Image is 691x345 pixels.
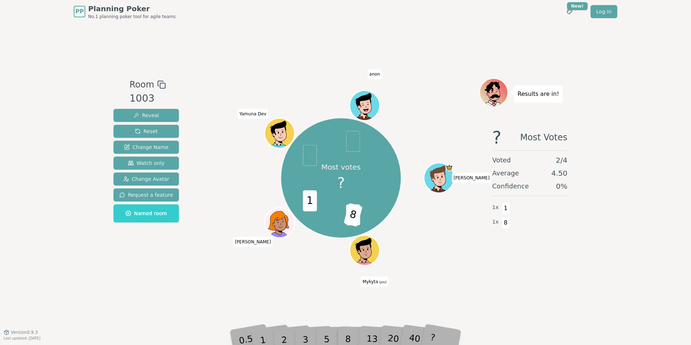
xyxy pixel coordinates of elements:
button: Watch only [113,157,179,170]
span: Colin is the host [445,164,453,171]
span: Average [492,168,519,178]
span: Last updated: [DATE] [4,336,40,340]
button: Version0.9.3 [4,329,38,335]
span: Change Avatar [123,175,169,183]
button: Change Avatar [113,172,179,186]
div: New! [567,2,588,10]
span: Click to change your name [233,237,273,247]
button: Click to change your avatar [351,237,379,265]
span: Most Votes [520,129,567,146]
a: Log in [591,5,617,18]
span: 1 x [492,218,499,226]
button: Reveal [113,109,179,122]
span: Room [129,78,154,91]
span: Named room [125,210,167,217]
span: Version 0.9.3 [11,329,38,335]
span: Request a feature [119,191,173,199]
span: Watch only [128,159,165,167]
div: 1003 [129,91,166,106]
span: Click to change your name [368,69,382,80]
button: Request a feature [113,188,179,201]
button: Reset [113,125,179,138]
a: PPPlanning PokerNo.1 planning poker tool for agile teams [74,4,176,20]
span: Reset [135,128,158,135]
button: New! [563,5,576,18]
span: 4.50 [551,168,567,178]
span: Reveal [133,112,159,119]
span: 8 [343,203,362,227]
p: Results are in! [518,89,559,99]
span: PP [75,7,83,16]
span: (you) [378,281,387,284]
span: 8 [502,217,510,229]
span: Click to change your name [237,109,268,119]
span: Change Name [124,144,168,151]
span: No.1 planning poker tool for agile teams [88,14,176,20]
span: 0 % [556,181,567,191]
button: Change Name [113,141,179,154]
span: ? [337,172,345,194]
span: 1 x [492,204,499,212]
span: Planning Poker [88,4,176,14]
span: Voted [492,155,511,165]
button: Named room [113,204,179,222]
span: ? [492,129,501,146]
span: Confidence [492,181,529,191]
span: 1 [502,202,510,214]
span: Click to change your name [452,173,492,183]
span: 2 / 4 [556,155,567,165]
span: Click to change your name [361,277,389,287]
span: 1 [303,190,317,211]
p: Most votes [321,162,361,172]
